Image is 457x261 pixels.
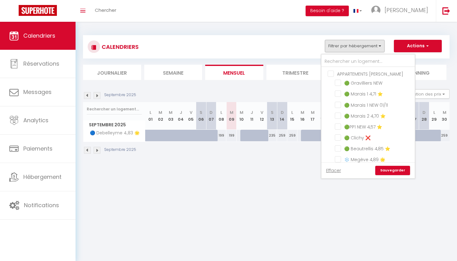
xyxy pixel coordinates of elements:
div: 199 [216,130,227,141]
span: 🔵 Debelleyme 4,83 🌟 [84,130,141,137]
span: Paiements [23,145,53,152]
li: Journalier [83,65,141,80]
abbr: S [271,110,274,115]
abbr: M [169,110,173,115]
span: 🟢PP1 NEW 4,57 ⭐️ [344,124,382,130]
th: 11 [247,102,257,130]
p: Septembre 2025 [104,92,136,98]
a: Sauvegarder [375,166,410,175]
li: Trimestre [266,65,325,80]
span: Notifications [24,201,59,209]
div: 259 [287,130,298,141]
th: 16 [298,102,308,130]
span: 🟢 Marais 2 4,70 ⭐️ [344,113,385,119]
button: Gestion des prix [403,89,450,99]
span: Hébergement [23,173,62,181]
span: 🟢 Marais 1 NEW 01/11 [344,102,388,108]
th: 15 [287,102,298,130]
img: ... [371,6,381,15]
li: Mensuel [205,65,263,80]
p: Septembre 2025 [104,147,136,153]
abbr: J [180,110,182,115]
input: Rechercher un logement... [87,104,142,115]
th: 09 [226,102,237,130]
span: [PERSON_NAME] [385,6,428,14]
abbr: M [301,110,304,115]
span: Chercher [95,7,116,13]
abbr: M [240,110,243,115]
th: 07 [206,102,216,130]
th: 03 [166,102,176,130]
abbr: M [443,110,446,115]
abbr: M [159,110,162,115]
abbr: L [220,110,222,115]
span: Messages [23,88,52,96]
abbr: V [261,110,263,115]
th: 10 [237,102,247,130]
th: 12 [257,102,267,130]
li: Semaine [144,65,202,80]
h3: CALENDRIERS [100,40,139,54]
th: 04 [176,102,186,130]
button: Filtrer par hébergement [325,40,385,52]
th: 18 [318,102,328,130]
div: 199 [226,130,237,141]
abbr: M [230,110,233,115]
img: Super Booking [19,5,57,16]
span: Réservations [23,60,59,68]
button: Actions [394,40,442,52]
th: 17 [307,102,318,130]
th: 30 [439,102,450,130]
div: 235 [267,130,277,141]
span: Analytics [23,116,48,124]
th: 05 [186,102,196,130]
th: 28 [419,102,429,130]
abbr: J [251,110,253,115]
span: Septembre 2025 [83,120,145,129]
abbr: D [210,110,213,115]
button: Besoin d'aide ? [306,6,349,16]
abbr: L [291,110,293,115]
div: Filtrer par hébergement [321,54,415,179]
input: Rechercher un logement... [321,56,415,67]
abbr: S [200,110,202,115]
th: 29 [429,102,440,130]
abbr: D [422,110,426,115]
a: Effacer [326,167,341,174]
div: 259 [277,130,287,141]
abbr: L [150,110,151,115]
th: 01 [145,102,156,130]
abbr: M [311,110,315,115]
th: 08 [216,102,227,130]
th: 14 [277,102,287,130]
th: 13 [267,102,277,130]
abbr: D [281,110,284,115]
img: logout [442,7,450,15]
th: 06 [196,102,206,130]
abbr: L [433,110,435,115]
abbr: V [190,110,192,115]
span: Calendriers [23,32,55,40]
th: 02 [155,102,166,130]
li: Planning [389,65,447,80]
div: 259 [439,130,450,141]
